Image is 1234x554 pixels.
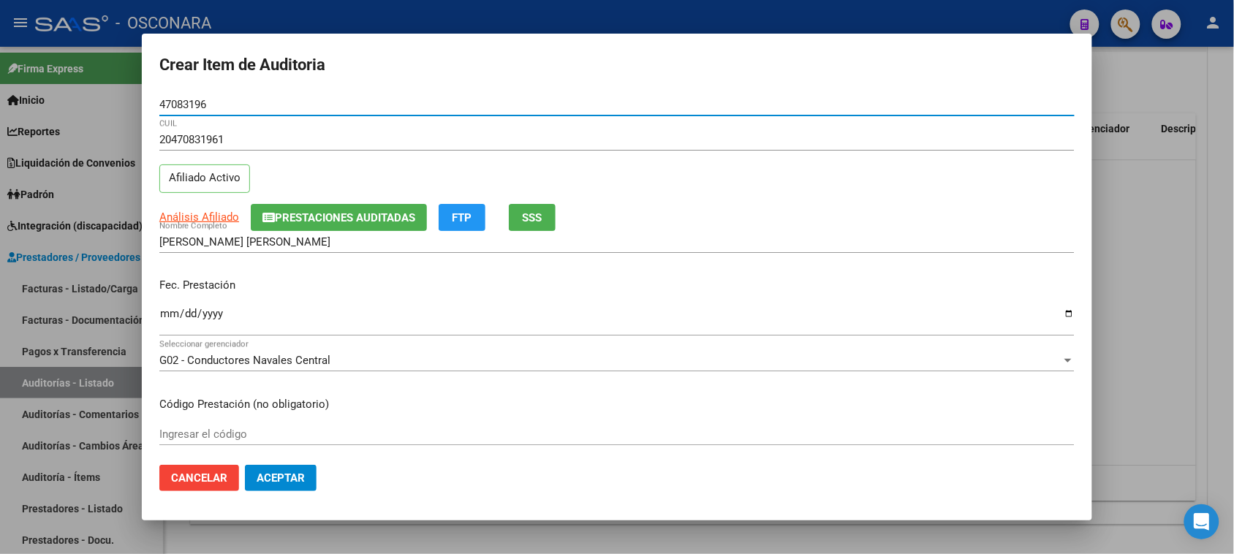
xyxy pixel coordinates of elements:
[523,211,542,224] span: SSS
[159,210,239,224] span: Análisis Afiliado
[453,211,472,224] span: FTP
[251,204,427,231] button: Prestaciones Auditadas
[159,51,1075,79] h2: Crear Item de Auditoria
[159,465,239,491] button: Cancelar
[257,471,305,485] span: Aceptar
[245,465,317,491] button: Aceptar
[509,204,556,231] button: SSS
[1184,504,1219,539] div: Open Intercom Messenger
[171,471,227,485] span: Cancelar
[159,164,250,193] p: Afiliado Activo
[275,211,415,224] span: Prestaciones Auditadas
[159,277,1075,294] p: Fec. Prestación
[439,204,485,231] button: FTP
[159,396,1075,413] p: Código Prestación (no obligatorio)
[159,354,330,367] span: G02 - Conductores Navales Central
